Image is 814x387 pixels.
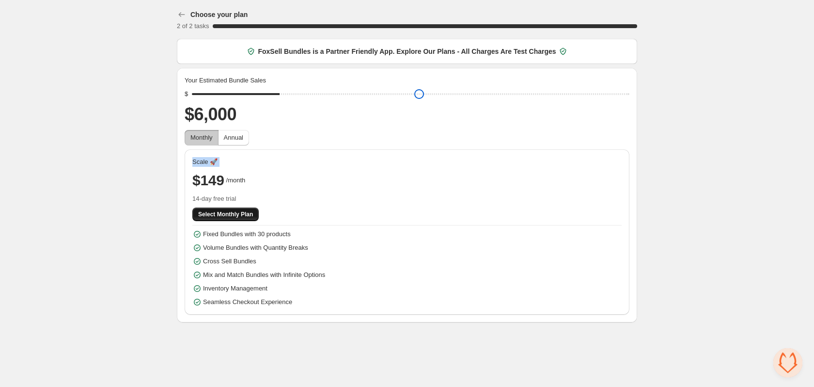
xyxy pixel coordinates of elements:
button: Monthly [185,130,219,145]
button: Annual [218,130,249,145]
span: Fixed Bundles with 30 products [203,229,291,239]
span: Your Estimated Bundle Sales [185,76,266,85]
span: Annual [224,134,243,141]
span: FoxSell Bundles is a Partner Friendly App. Explore Our Plans - All Charges Are Test Charges [258,47,556,56]
span: Monthly [190,134,213,141]
h2: $6,000 [185,103,629,126]
div: $ [185,89,188,99]
span: Volume Bundles with Quantity Breaks [203,243,308,253]
div: Open chat [773,348,802,377]
span: /month [226,176,246,185]
span: Mix and Match Bundles with Infinite Options [203,270,325,280]
button: Select Monthly Plan [192,208,259,221]
span: 14-day free trial [192,194,622,204]
span: Scale 🚀 [192,157,218,167]
span: Inventory Management [203,284,267,293]
span: Select Monthly Plan [198,210,253,218]
span: $149 [192,171,224,190]
span: Cross Sell Bundles [203,257,256,266]
span: 2 of 2 tasks [177,22,209,30]
span: Seamless Checkout Experience [203,297,292,307]
h3: Choose your plan [190,10,248,19]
